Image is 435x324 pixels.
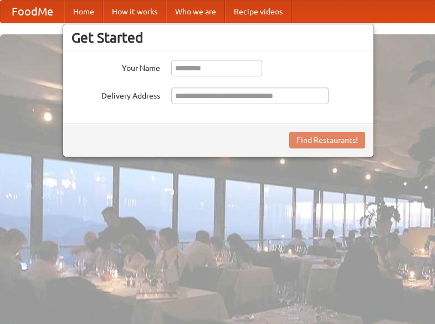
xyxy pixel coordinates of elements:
[289,132,365,148] button: Find Restaurants!
[71,60,160,74] label: Your Name
[166,1,225,23] a: Who we are
[225,1,291,23] a: Recipe videos
[1,1,64,23] a: FoodMe
[71,88,160,101] label: Delivery Address
[103,1,166,23] a: How it works
[64,1,103,23] a: Home
[71,29,365,46] h3: Get Started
